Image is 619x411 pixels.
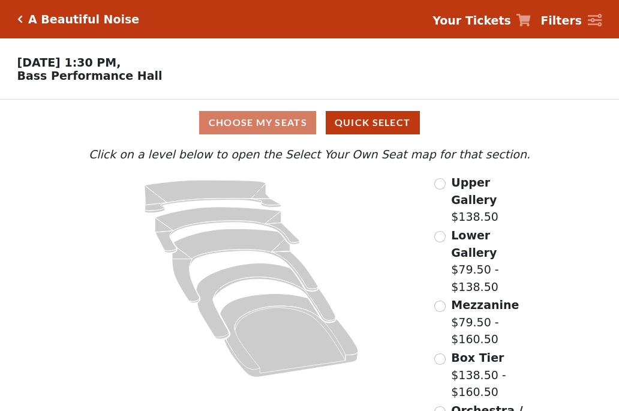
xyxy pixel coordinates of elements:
[540,12,602,29] a: Filters
[451,298,519,311] span: Mezzanine
[17,15,23,23] a: Click here to go back to filters
[540,14,582,27] strong: Filters
[326,111,420,134] button: Quick Select
[220,294,359,377] path: Orchestra / Parterre Circle - Seats Available: 24
[451,176,497,206] span: Upper Gallery
[451,349,533,401] label: $138.50 - $160.50
[28,13,139,26] h5: A Beautiful Noise
[451,227,533,295] label: $79.50 - $138.50
[451,229,497,259] span: Lower Gallery
[155,207,300,253] path: Lower Gallery - Seats Available: 35
[451,351,504,364] span: Box Tier
[451,296,533,348] label: $79.50 - $160.50
[86,146,533,163] p: Click on a level below to open the Select Your Own Seat map for that section.
[432,14,511,27] strong: Your Tickets
[451,174,533,226] label: $138.50
[145,180,281,213] path: Upper Gallery - Seats Available: 281
[432,12,531,29] a: Your Tickets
